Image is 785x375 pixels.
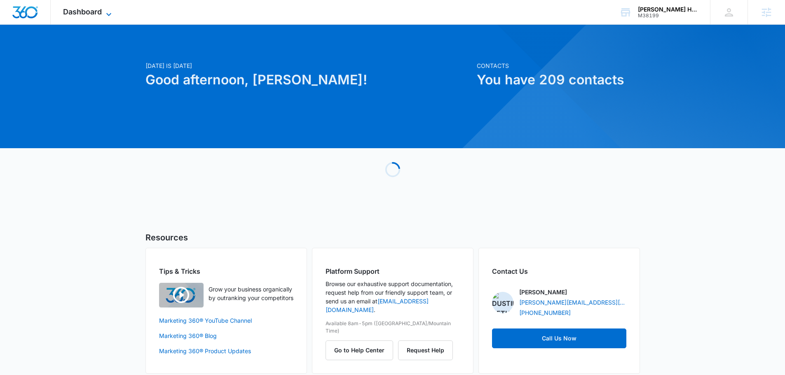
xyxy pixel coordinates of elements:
button: Request Help [398,340,453,360]
h2: Contact Us [492,266,626,276]
a: Marketing 360® Blog [159,331,293,340]
img: Quick Overview Video [159,283,204,307]
button: Go to Help Center [326,340,393,360]
a: Marketing 360® Product Updates [159,347,293,355]
h5: Resources [145,231,640,244]
a: Request Help [398,347,453,354]
img: Dustin Bethel [492,292,513,313]
h2: Platform Support [326,266,460,276]
p: Browse our exhaustive support documentation, request help from our friendly support team, or send... [326,280,460,314]
h1: Good afternoon, [PERSON_NAME]! [145,70,472,90]
a: Go to Help Center [326,347,398,354]
a: [PHONE_NUMBER] [519,308,571,317]
a: [PERSON_NAME][EMAIL_ADDRESS][PERSON_NAME][DOMAIN_NAME] [519,298,626,307]
a: Call Us Now [492,328,626,348]
p: Grow your business organically by outranking your competitors [209,285,293,302]
p: Available 8am-5pm ([GEOGRAPHIC_DATA]/Mountain Time) [326,320,460,335]
p: Contacts [477,61,640,70]
h2: Tips & Tricks [159,266,293,276]
div: account name [638,6,698,13]
h1: You have 209 contacts [477,70,640,90]
span: Dashboard [63,7,102,16]
p: [PERSON_NAME] [519,288,567,296]
div: account id [638,13,698,19]
p: [DATE] is [DATE] [145,61,472,70]
a: Marketing 360® YouTube Channel [159,316,293,325]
